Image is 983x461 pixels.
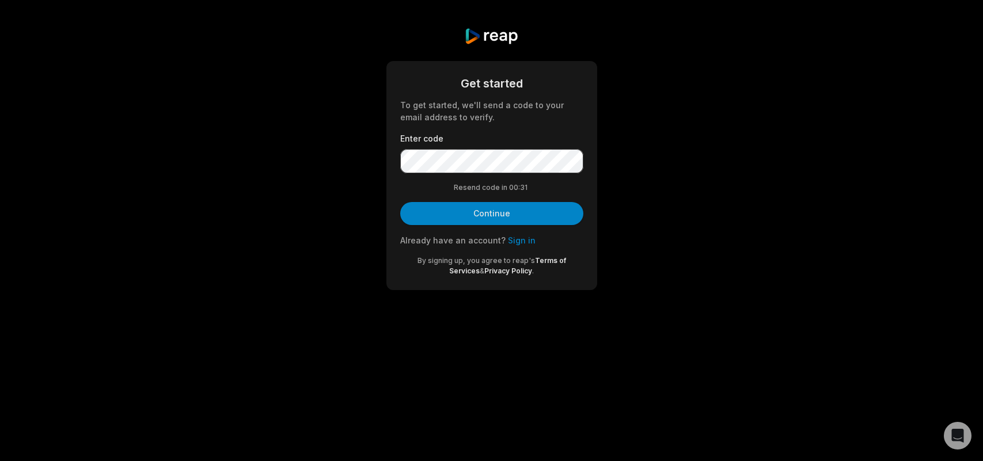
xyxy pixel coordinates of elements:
a: Privacy Policy [484,266,532,275]
img: reap [464,28,519,45]
span: & [480,266,484,275]
label: Enter code [400,132,583,144]
div: Get started [400,75,583,92]
span: 31 [520,182,529,193]
div: To get started, we'll send a code to your email address to verify. [400,99,583,123]
button: Continue [400,202,583,225]
span: . [532,266,534,275]
div: Resend code in 00: [400,182,583,193]
a: Terms of Services [449,256,566,275]
span: Already have an account? [400,235,506,245]
span: By signing up, you agree to reap's [418,256,535,265]
a: Sign in [508,235,536,245]
div: Open Intercom Messenger [944,422,971,449]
